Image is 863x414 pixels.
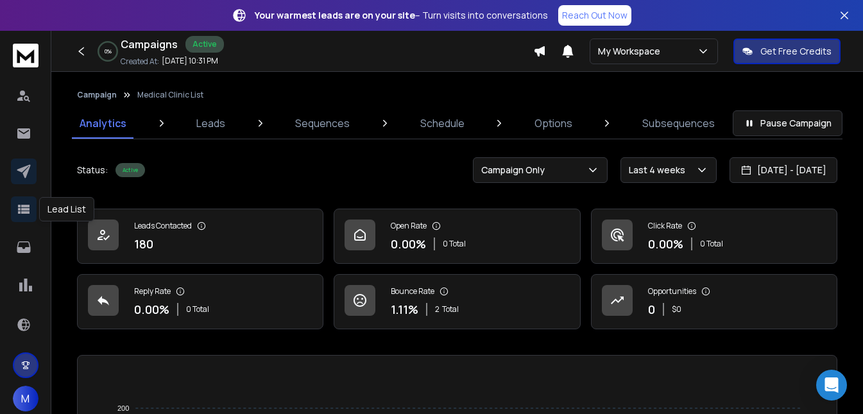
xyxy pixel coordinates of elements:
[134,300,169,318] p: 0.00 %
[185,36,224,53] div: Active
[648,286,696,297] p: Opportunities
[733,110,842,136] button: Pause Campaign
[287,108,357,139] a: Sequences
[255,9,415,21] strong: Your warmest leads are on your site
[13,386,38,411] button: M
[816,370,847,401] div: Open Intercom Messenger
[391,286,434,297] p: Bounce Rate
[730,157,837,183] button: [DATE] - [DATE]
[13,44,38,67] img: logo
[134,235,153,253] p: 180
[77,164,108,177] p: Status:
[672,304,681,315] p: $ 0
[527,108,580,139] a: Options
[105,47,112,55] p: 0 %
[642,116,715,131] p: Subsequences
[39,197,94,221] div: Lead List
[196,116,225,131] p: Leads
[121,37,178,52] h1: Campaigns
[733,39,841,64] button: Get Free Credits
[162,56,218,66] p: [DATE] 10:31 PM
[189,108,233,139] a: Leads
[648,300,655,318] p: 0
[562,9,628,22] p: Reach Out Now
[648,235,683,253] p: 0.00 %
[186,304,209,315] p: 0 Total
[700,239,723,249] p: 0 Total
[598,45,665,58] p: My Workspace
[648,221,682,231] p: Click Rate
[72,108,134,139] a: Analytics
[391,300,418,318] p: 1.11 %
[134,286,171,297] p: Reply Rate
[77,274,323,329] a: Reply Rate0.00%0 Total
[534,116,572,131] p: Options
[635,108,722,139] a: Subsequences
[121,56,159,67] p: Created At:
[629,164,690,177] p: Last 4 weeks
[255,9,548,22] p: – Turn visits into conversations
[435,304,440,315] span: 2
[413,108,472,139] a: Schedule
[391,235,426,253] p: 0.00 %
[481,164,550,177] p: Campaign Only
[295,116,350,131] p: Sequences
[334,209,580,264] a: Open Rate0.00%0 Total
[334,274,580,329] a: Bounce Rate1.11%2Total
[134,221,192,231] p: Leads Contacted
[115,163,145,177] div: Active
[591,209,837,264] a: Click Rate0.00%0 Total
[80,116,126,131] p: Analytics
[760,45,832,58] p: Get Free Credits
[443,239,466,249] p: 0 Total
[442,304,459,315] span: Total
[558,5,631,26] a: Reach Out Now
[77,209,323,264] a: Leads Contacted180
[137,90,203,100] p: Medical Clinic List
[117,404,129,412] tspan: 200
[391,221,427,231] p: Open Rate
[591,274,837,329] a: Opportunities0$0
[77,90,117,100] button: Campaign
[420,116,465,131] p: Schedule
